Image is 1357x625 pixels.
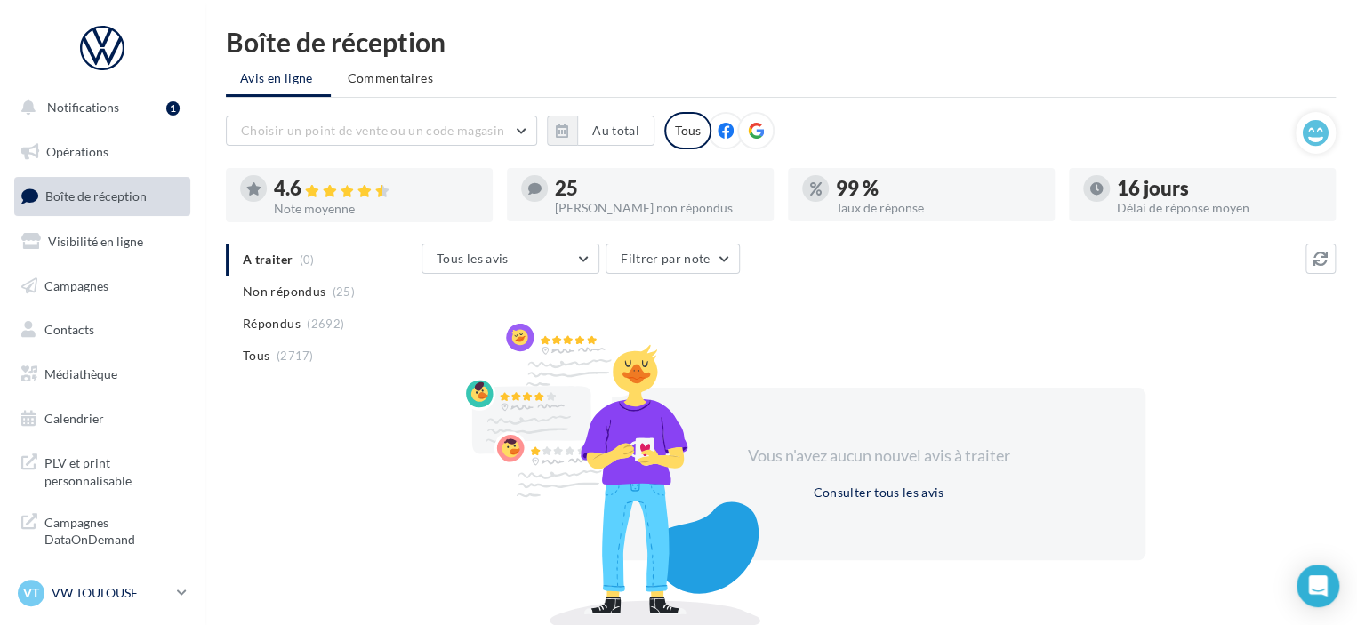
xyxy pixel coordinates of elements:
div: Taux de réponse [836,202,1040,214]
span: PLV et print personnalisable [44,451,183,489]
span: Notifications [47,100,119,115]
div: 99 % [836,179,1040,198]
a: Calendrier [11,400,194,437]
button: Au total [577,116,654,146]
span: Campagnes [44,277,108,292]
div: Boîte de réception [226,28,1336,55]
span: Tous [243,347,269,365]
div: 16 jours [1117,179,1321,198]
a: Contacts [11,311,194,349]
span: Répondus [243,315,301,333]
span: (25) [333,284,355,299]
div: Open Intercom Messenger [1297,565,1339,607]
button: Au total [547,116,654,146]
a: Campagnes DataOnDemand [11,503,194,556]
span: Contacts [44,322,94,337]
span: Opérations [46,144,108,159]
a: Médiathèque [11,356,194,393]
a: PLV et print personnalisable [11,444,194,496]
span: Choisir un point de vente ou un code magasin [241,123,504,138]
span: Campagnes DataOnDemand [44,510,183,549]
p: VW TOULOUSE [52,584,170,602]
span: Calendrier [44,411,104,426]
button: Filtrer par note [606,244,740,274]
span: Commentaires [348,70,433,85]
span: VT [23,584,39,602]
span: Non répondus [243,283,325,300]
div: 4.6 [274,179,478,199]
span: Boîte de réception [45,188,147,204]
button: Choisir un point de vente ou un code magasin [226,116,537,146]
a: VT VW TOULOUSE [14,576,190,610]
span: Médiathèque [44,366,117,381]
div: Vous n'avez aucun nouvel avis à traiter [726,445,1032,468]
a: Boîte de réception [11,177,194,215]
button: Consulter tous les avis [806,482,951,503]
div: 25 [555,179,759,198]
div: Note moyenne [274,203,478,215]
div: [PERSON_NAME] non répondus [555,202,759,214]
div: 1 [166,101,180,116]
span: (2717) [277,349,314,363]
div: Délai de réponse moyen [1117,202,1321,214]
span: Visibilité en ligne [48,234,143,249]
button: Notifications 1 [11,89,187,126]
div: Tous [664,112,711,149]
a: Opérations [11,133,194,171]
span: Tous les avis [437,251,509,266]
a: Campagnes [11,268,194,305]
span: (2692) [307,317,344,331]
a: Visibilité en ligne [11,223,194,260]
button: Tous les avis [422,244,599,274]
